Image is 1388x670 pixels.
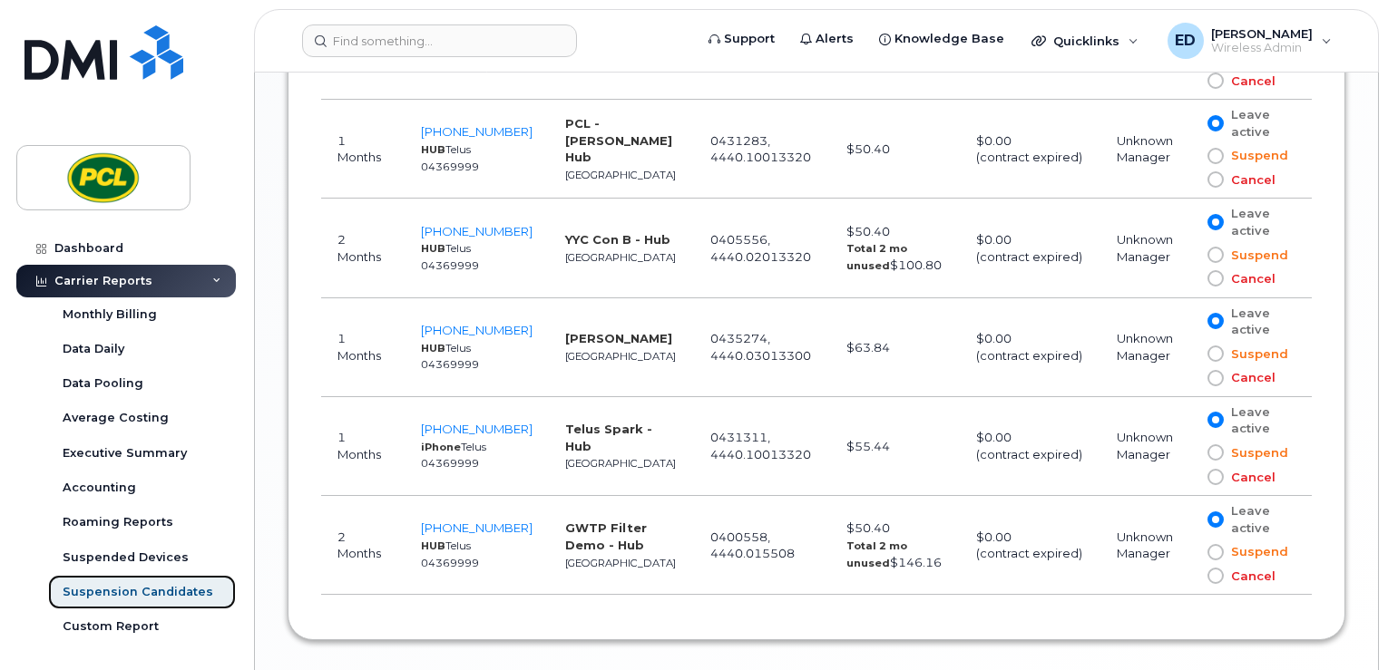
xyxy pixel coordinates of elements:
strong: PCL - [PERSON_NAME] Hub [565,116,672,164]
span: Leave active [1224,305,1289,338]
strong: iPhone [421,441,461,453]
td: 0431311, 4440.10013320 [694,397,830,496]
a: Knowledge Base [866,21,1017,57]
input: Find something... [302,24,577,57]
small: Telus 04369999 [421,143,479,173]
a: Support [696,21,787,57]
td: $0.00 [960,199,1100,297]
small: Telus 04369999 [421,539,479,569]
span: Suspend [1224,543,1288,560]
td: $50.40 $146.16 [830,496,961,595]
td: 2 Months [321,199,405,297]
span: (contract expired) [976,150,1082,164]
td: $0.00 [960,298,1100,397]
td: $0.00 [960,496,1100,595]
td: 0435274, 4440.03013300 [694,298,830,397]
span: (contract expired) [976,546,1082,560]
strong: [PERSON_NAME] [565,331,672,345]
small: [GEOGRAPHIC_DATA] [565,457,676,470]
small: Telus 04369999 [421,441,486,471]
span: (contract expired) [976,447,1082,461]
small: Telus 04369999 [421,242,479,272]
a: [PHONE_NUMBER] [421,520,533,535]
div: Quicklinks [1019,23,1151,59]
span: Suspend [1224,247,1288,264]
span: Quicklinks [1053,34,1119,48]
span: Alerts [816,30,854,48]
td: Unknown Manager [1100,100,1191,199]
td: 1 Months [321,100,405,199]
td: Unknown Manager [1100,397,1191,496]
strong: Total 2 mo unused [846,242,907,272]
td: $0.00 [960,100,1100,199]
span: Leave active [1224,403,1289,437]
td: Unknown Manager [1100,298,1191,397]
span: Cancel [1224,369,1276,386]
td: 0400558, 4440.015508 [694,496,830,595]
strong: YYC Con B - Hub [565,232,670,247]
span: (contract expired) [976,348,1082,363]
small: [GEOGRAPHIC_DATA] [565,350,676,363]
strong: GWTP Filter Demo - Hub [565,520,647,552]
span: Suspend [1224,147,1288,164]
td: $63.84 [830,298,961,397]
td: Unknown Manager [1100,199,1191,297]
span: Cancel [1224,469,1276,486]
strong: HUB [421,143,445,156]
td: $50.40 $100.80 [830,199,961,297]
a: [PHONE_NUMBER] [421,323,533,337]
span: Support [724,30,775,48]
span: Cancel [1224,568,1276,585]
td: 1 Months [321,397,405,496]
strong: HUB [421,242,445,255]
span: Suspend [1224,345,1288,363]
small: [GEOGRAPHIC_DATA] [565,251,676,264]
div: Eamon Dourado [1155,23,1344,59]
a: [PHONE_NUMBER] [421,124,533,139]
span: Cancel [1224,171,1276,189]
strong: Total 2 mo unused [846,539,907,569]
span: Leave active [1224,205,1289,238]
td: Unknown Manager [1100,496,1191,595]
td: $55.44 [830,397,961,496]
td: $50.40 [830,100,961,199]
a: [PHONE_NUMBER] [421,224,533,238]
span: Leave active [1224,502,1289,536]
small: Telus 04369999 [421,342,479,372]
span: Wireless Admin [1211,41,1313,55]
strong: HUB [421,539,445,552]
small: [GEOGRAPHIC_DATA] [565,557,676,569]
strong: HUB [421,342,445,354]
td: 0405556, 4440.02013320 [694,199,830,297]
span: ED [1175,30,1196,52]
td: 1 Months [321,298,405,397]
span: Cancel [1224,73,1276,90]
span: Cancel [1224,270,1276,287]
td: 0431283, 4440.10013320 [694,100,830,199]
td: $0.00 [960,397,1100,496]
span: Suspend [1224,444,1288,461]
span: Knowledge Base [894,30,1004,48]
small: [GEOGRAPHIC_DATA] [565,169,676,181]
strong: Telus Spark - Hub [565,422,652,453]
a: Alerts [787,21,866,57]
td: 2 Months [321,496,405,595]
span: [PERSON_NAME] [1211,26,1313,41]
span: (contract expired) [976,249,1082,264]
a: [PHONE_NUMBER] [421,422,533,436]
span: Leave active [1224,106,1289,140]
